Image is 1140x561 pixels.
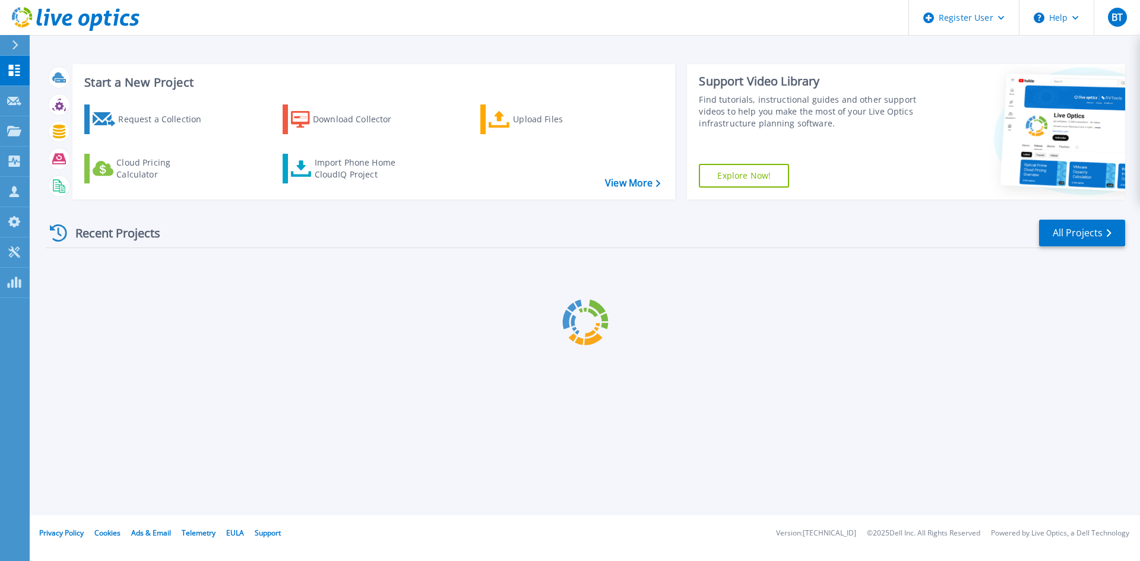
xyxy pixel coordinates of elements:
a: Telemetry [182,528,216,538]
a: Cloud Pricing Calculator [84,154,217,183]
li: Powered by Live Optics, a Dell Technology [991,530,1129,537]
a: Request a Collection [84,104,217,134]
a: Support [255,528,281,538]
a: Explore Now! [699,164,789,188]
div: Cloud Pricing Calculator [116,157,211,180]
a: View More [605,178,660,189]
a: All Projects [1039,220,1125,246]
li: © 2025 Dell Inc. All Rights Reserved [867,530,980,537]
div: Recent Projects [46,218,176,248]
a: Download Collector [283,104,415,134]
div: Request a Collection [118,107,213,131]
a: Ads & Email [131,528,171,538]
a: Upload Files [480,104,613,134]
div: Upload Files [513,107,608,131]
span: BT [1111,12,1123,22]
a: Cookies [94,528,121,538]
li: Version: [TECHNICAL_ID] [776,530,856,537]
div: Import Phone Home CloudIQ Project [315,157,407,180]
a: Privacy Policy [39,528,84,538]
a: EULA [226,528,244,538]
div: Download Collector [313,107,408,131]
div: Find tutorials, instructional guides and other support videos to help you make the most of your L... [699,94,922,129]
div: Support Video Library [699,74,922,89]
h3: Start a New Project [84,76,660,89]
